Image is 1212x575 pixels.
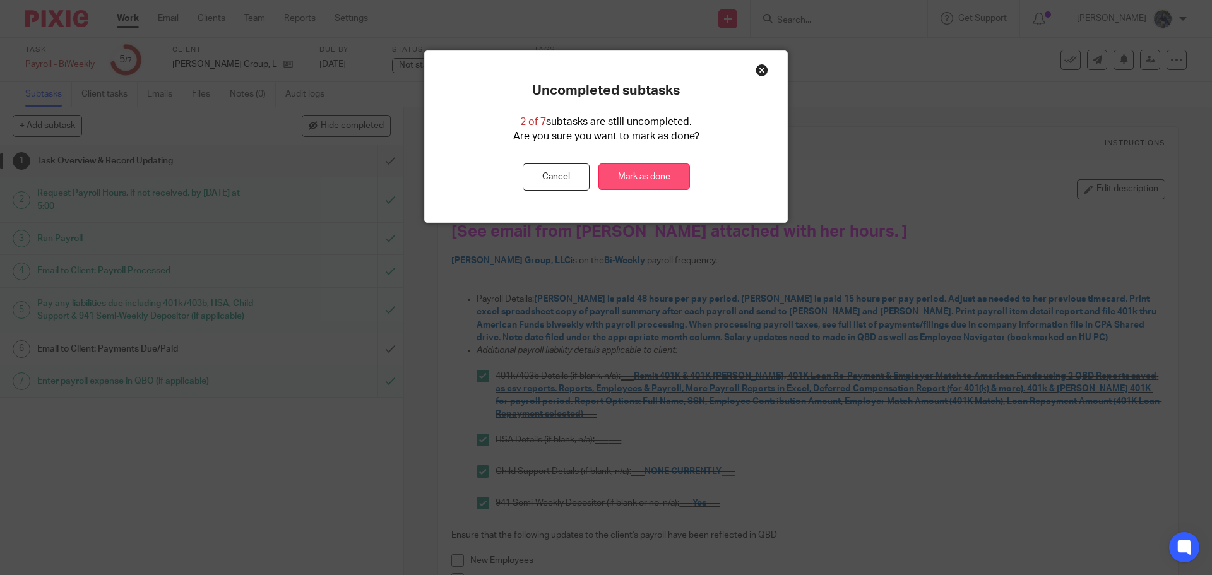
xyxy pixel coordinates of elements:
[520,117,546,127] span: 2 of 7
[532,83,680,99] p: Uncompleted subtasks
[598,163,690,191] a: Mark as done
[513,129,699,144] p: Are you sure you want to mark as done?
[520,115,692,129] p: subtasks are still uncompleted.
[756,64,768,76] div: Close this dialog window
[523,163,590,191] button: Cancel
